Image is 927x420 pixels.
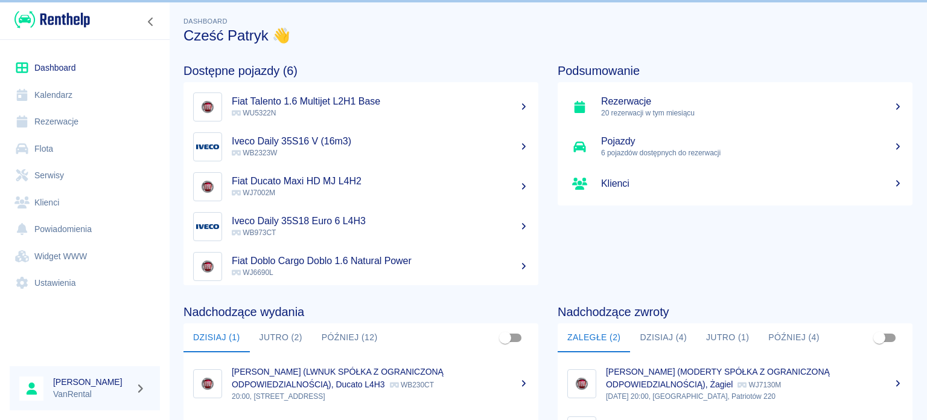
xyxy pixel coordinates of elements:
[494,326,517,349] span: Pokaż przypisane tylko do mnie
[601,95,903,108] h5: Rezerwacje
[196,135,219,158] img: Image
[183,63,538,78] h4: Dostępne pojazdy (6)
[196,255,219,278] img: Image
[183,167,538,207] a: ImageFiat Ducato Maxi HD MJ L4H2 WJ7002M
[10,270,160,297] a: Ustawienia
[606,367,830,389] p: [PERSON_NAME] (MODERTY SPÓŁKA Z OGRANICZONĄ ODPOWIEDZIALNOŚCIĄ), Żagiel
[601,147,903,158] p: 6 pojazdów dostępnych do rezerwacji
[10,10,90,30] a: Renthelp logo
[312,323,387,352] button: Później (12)
[183,207,538,247] a: ImageIveco Daily 35S18 Euro 6 L4H3 WB973CT
[558,357,913,410] a: Image[PERSON_NAME] (MODERTY SPÓŁKA Z OGRANICZONĄ ODPOWIEDZIALNOŚCIĄ), Żagiel WJ7130M[DATE] 20:00,...
[196,95,219,118] img: Image
[232,189,275,197] span: WJ7002M
[10,189,160,216] a: Klienci
[10,82,160,109] a: Kalendarz
[183,87,538,127] a: ImageFiat Talento 1.6 Multijet L2H1 Base WU5322N
[630,323,696,352] button: Dzisiaj (4)
[10,54,160,82] a: Dashboard
[558,323,630,352] button: Zaległe (2)
[232,268,273,277] span: WJ6690L
[10,243,160,270] a: Widget WWW
[558,127,913,167] a: Pojazdy6 pojazdów dostępnych do rezerwacji
[232,367,444,389] p: [PERSON_NAME] (LWNUK SPÓŁKA Z OGRANICZONĄ ODPOWIEDZIALNOŚCIĄ), Ducato L4H3
[558,63,913,78] h4: Podsumowanie
[183,323,250,352] button: Dzisiaj (1)
[232,391,529,402] p: 20:00, [STREET_ADDRESS]
[390,381,434,389] p: WB230CT
[232,255,529,267] h5: Fiat Doblo Cargo Doblo 1.6 Natural Power
[232,175,529,187] h5: Fiat Ducato Maxi HD MJ L4H2
[232,228,276,237] span: WB973CT
[232,215,529,227] h5: Iveco Daily 35S18 Euro 6 L4H3
[232,95,529,108] h5: Fiat Talento 1.6 Multijet L2H1 Base
[868,326,891,349] span: Pokaż przypisane tylko do mnie
[570,372,593,395] img: Image
[759,323,829,352] button: Później (4)
[183,357,538,410] a: Image[PERSON_NAME] (LWNUK SPÓŁKA Z OGRANICZONĄ ODPOWIEDZIALNOŚCIĄ), Ducato L4H3 WB230CT20:00, [ST...
[232,109,276,117] span: WU5322N
[183,127,538,167] a: ImageIveco Daily 35S16 V (16m3) WB2323W
[558,87,913,127] a: Rezerwacje20 rezerwacji w tym miesiącu
[14,10,90,30] img: Renthelp logo
[53,388,130,401] p: VanRental
[10,108,160,135] a: Rezerwacje
[232,135,529,147] h5: Iveco Daily 35S16 V (16m3)
[142,14,160,30] button: Zwiń nawigację
[606,391,903,402] p: [DATE] 20:00, [GEOGRAPHIC_DATA], Patriotów 220
[196,372,219,395] img: Image
[601,178,903,190] h5: Klienci
[558,167,913,201] a: Klienci
[250,323,312,352] button: Jutro (2)
[737,381,781,389] p: WJ7130M
[10,216,160,243] a: Powiadomienia
[232,149,277,157] span: WB2323W
[10,162,160,189] a: Serwisy
[196,215,219,238] img: Image
[558,305,913,319] h4: Nadchodzące zwroty
[196,175,219,198] img: Image
[183,305,538,319] h4: Nadchodzące wydania
[601,108,903,118] p: 20 rezerwacji w tym miesiącu
[10,135,160,163] a: Flota
[696,323,759,352] button: Jutro (1)
[53,376,130,388] h6: [PERSON_NAME]
[183,247,538,286] a: ImageFiat Doblo Cargo Doblo 1.6 Natural Power WJ6690L
[183,27,913,44] h3: Cześć Patryk 👋
[183,18,228,25] span: Dashboard
[601,135,903,147] h5: Pojazdy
